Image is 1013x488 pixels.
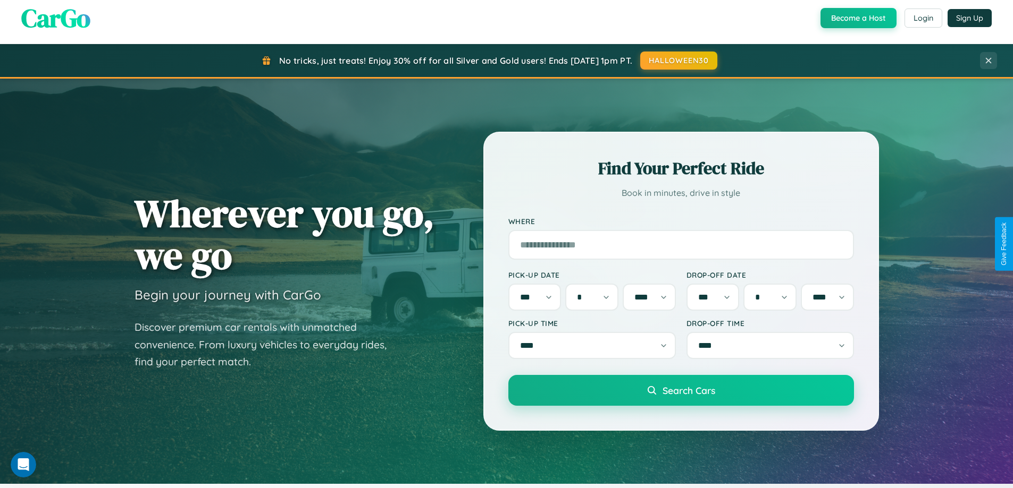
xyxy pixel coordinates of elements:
label: Drop-off Time [687,319,854,328]
button: Become a Host [821,8,897,28]
span: CarGo [21,1,90,36]
label: Pick-up Date [508,270,676,279]
label: Drop-off Date [687,270,854,279]
p: Book in minutes, drive in style [508,185,854,201]
h1: Wherever you go, we go [135,192,434,276]
button: Sign Up [948,9,992,27]
button: Login [905,8,942,28]
iframe: Intercom live chat [11,452,36,477]
button: HALLOWEEN30 [640,52,717,70]
label: Pick-up Time [508,319,676,328]
h2: Find Your Perfect Ride [508,157,854,180]
span: No tricks, just treats! Enjoy 30% off for all Silver and Gold users! Ends [DATE] 1pm PT. [279,55,632,66]
label: Where [508,217,854,226]
h3: Begin your journey with CarGo [135,287,321,303]
p: Discover premium car rentals with unmatched convenience. From luxury vehicles to everyday rides, ... [135,319,400,371]
span: Search Cars [663,384,715,396]
div: Give Feedback [1000,222,1008,266]
button: Search Cars [508,375,854,406]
